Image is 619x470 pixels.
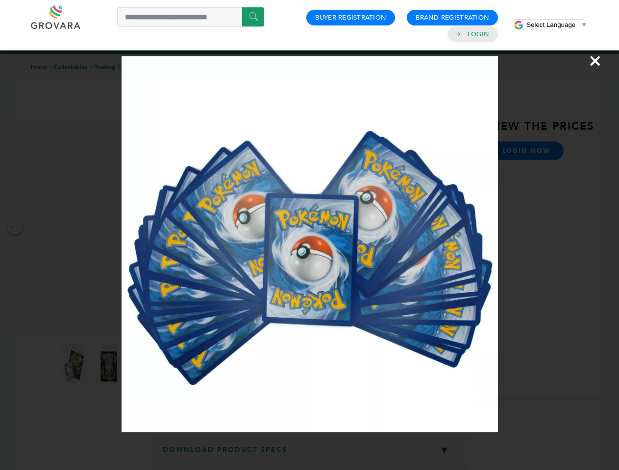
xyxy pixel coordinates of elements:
[589,47,602,74] span: ×
[468,30,489,39] a: Login
[581,21,587,28] span: ▼
[416,13,489,22] a: Brand Registration
[526,21,575,28] span: Select Language
[526,21,587,28] a: Select Language​
[117,7,264,27] input: Search a product or brand...
[122,56,498,432] img: Image Preview
[315,13,386,22] a: Buyer Registration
